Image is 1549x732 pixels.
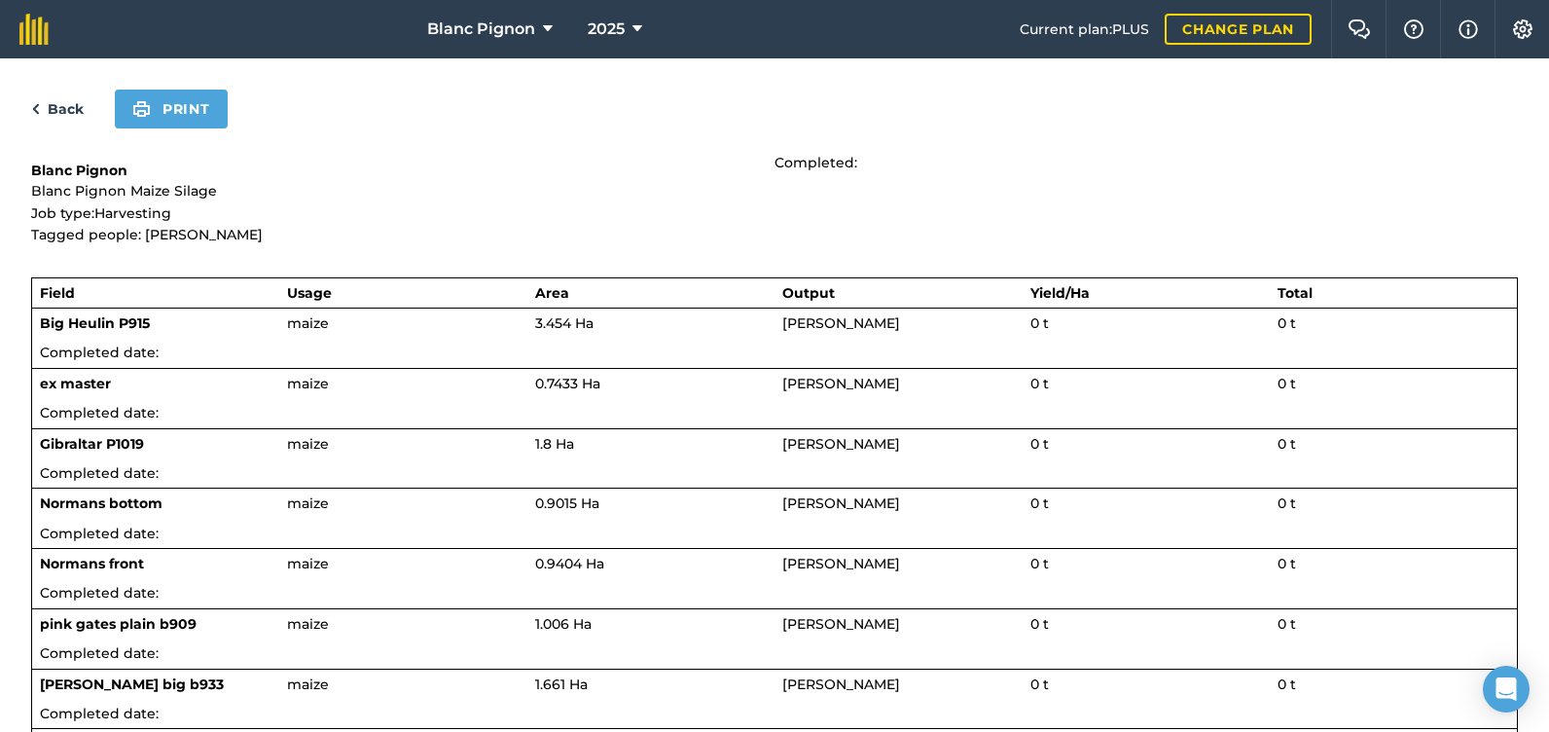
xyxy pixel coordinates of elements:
td: 0 t [1023,669,1271,699]
strong: Normans front [40,555,144,572]
a: Change plan [1165,14,1312,45]
td: 3.454 Ha [527,308,775,338]
p: Tagged people: [PERSON_NAME] [31,224,774,245]
img: svg+xml;base64,PHN2ZyB4bWxucz0iaHR0cDovL3d3dy53My5vcmcvMjAwMC9zdmciIHdpZHRoPSIxNyIgaGVpZ2h0PSIxNy... [1459,18,1478,41]
strong: Big Heulin P915 [40,314,150,332]
a: Back [31,97,84,121]
p: Job type: Harvesting [31,202,774,224]
td: maize [279,368,527,398]
td: 0.9015 Ha [527,489,775,519]
td: Completed date: [32,338,1518,368]
td: 0 t [1270,549,1518,579]
img: A cog icon [1511,19,1534,39]
span: Blanc Pignon [427,18,535,41]
td: 0 t [1023,368,1271,398]
strong: [PERSON_NAME] big b933 [40,676,224,693]
strong: ex master [40,375,111,392]
td: 0 t [1023,608,1271,639]
th: Output [774,277,1023,308]
td: 0 t [1023,549,1271,579]
td: [PERSON_NAME] [774,669,1023,699]
h1: Blanc Pignon [31,161,774,180]
td: [PERSON_NAME] [774,368,1023,398]
td: 0.9404 Ha [527,549,775,579]
td: 0 t [1270,308,1518,338]
td: [PERSON_NAME] [774,308,1023,338]
img: fieldmargin Logo [19,14,49,45]
td: 0 t [1270,489,1518,519]
p: Completed: [774,152,1518,173]
td: Completed date: [32,519,1518,549]
td: maize [279,308,527,338]
td: 1.006 Ha [527,608,775,639]
td: Completed date: [32,639,1518,669]
td: 1.8 Ha [527,428,775,458]
td: 0 t [1023,308,1271,338]
img: Two speech bubbles overlapping with the left bubble in the forefront [1348,19,1371,39]
td: 0 t [1270,608,1518,639]
td: Completed date: [32,699,1518,729]
td: maize [279,549,527,579]
td: [PERSON_NAME] [774,608,1023,639]
td: Completed date: [32,398,1518,428]
td: 0 t [1270,368,1518,398]
p: Blanc Pignon Maize Silage [31,180,774,201]
td: maize [279,608,527,639]
td: [PERSON_NAME] [774,489,1023,519]
th: Area [527,277,775,308]
img: svg+xml;base64,PHN2ZyB4bWxucz0iaHR0cDovL3d3dy53My5vcmcvMjAwMC9zdmciIHdpZHRoPSI5IiBoZWlnaHQ9IjI0Ii... [31,97,40,121]
strong: Gibraltar P1019 [40,435,144,453]
div: Open Intercom Messenger [1483,666,1530,713]
td: [PERSON_NAME] [774,428,1023,458]
strong: Normans bottom [40,494,162,512]
span: 2025 [588,18,625,41]
td: [PERSON_NAME] [774,549,1023,579]
th: Field [32,277,280,308]
td: 1.661 Ha [527,669,775,699]
th: Yield/ Ha [1023,277,1271,308]
td: maize [279,428,527,458]
td: maize [279,489,527,519]
th: Usage [279,277,527,308]
td: Completed date: [32,458,1518,489]
th: Total [1270,277,1518,308]
td: 0 t [1270,669,1518,699]
button: Print [115,90,228,128]
span: Current plan : PLUS [1020,18,1149,40]
td: 0 t [1270,428,1518,458]
td: 0.7433 Ha [527,368,775,398]
img: A question mark icon [1402,19,1425,39]
td: 0 t [1023,489,1271,519]
td: 0 t [1023,428,1271,458]
img: svg+xml;base64,PHN2ZyB4bWxucz0iaHR0cDovL3d3dy53My5vcmcvMjAwMC9zdmciIHdpZHRoPSIxOSIgaGVpZ2h0PSIyNC... [132,97,151,121]
td: maize [279,669,527,699]
strong: pink gates plain b909 [40,615,197,633]
td: Completed date: [32,578,1518,608]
